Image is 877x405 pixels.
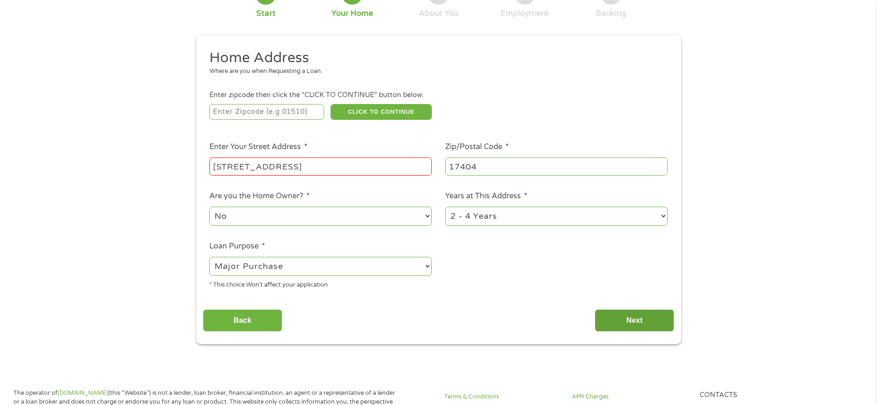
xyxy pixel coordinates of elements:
[419,8,458,19] div: About You
[445,191,527,201] label: Years at This Address
[444,392,561,401] a: Terms & Conditions
[331,8,373,19] div: Your Home
[209,49,661,67] h2: Home Address
[331,104,432,120] button: CLICK TO CONTINUE
[203,309,282,332] input: Back
[209,191,310,201] label: Are you the Home Owner?
[209,242,265,251] label: Loan Purpose
[445,142,509,152] label: Zip/Postal Code
[209,90,667,100] div: Enter zipcode then click the "CLICK TO CONTINUE" button below.
[700,391,816,400] h4: Contacts
[209,142,307,152] label: Enter Your Street Address
[58,389,108,397] a: [DOMAIN_NAME]
[256,8,276,19] div: Start
[209,157,432,175] input: 1 Main Street
[209,277,432,290] div: * This choice Won’t affect your application
[500,8,549,19] div: Employment
[572,392,689,401] a: APR Charges
[596,8,626,19] div: Banking
[595,309,674,332] input: Next
[209,104,324,120] input: Enter Zipcode (e.g 01510)
[209,67,661,76] div: Where are you when Requesting a Loan.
